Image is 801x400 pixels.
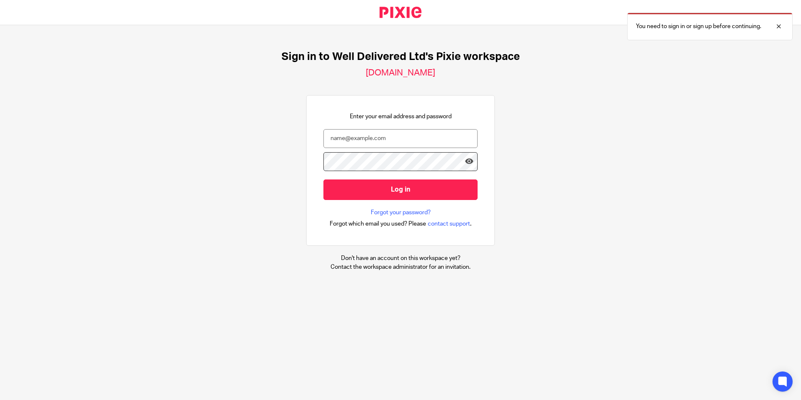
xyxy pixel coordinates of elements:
[282,50,520,63] h1: Sign in to Well Delivered Ltd's Pixie workspace
[366,68,435,78] h2: [DOMAIN_NAME]
[323,179,478,200] input: Log in
[371,208,431,217] a: Forgot your password?
[330,220,426,228] span: Forgot which email you used? Please
[330,219,472,229] div: .
[331,263,470,271] p: Contact the workspace administrator for an invitation.
[428,220,470,228] span: contact support
[350,112,452,121] p: Enter your email address and password
[636,22,761,31] p: You need to sign in or sign up before continuing.
[323,129,478,148] input: name@example.com
[331,254,470,262] p: Don't have an account on this workspace yet?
